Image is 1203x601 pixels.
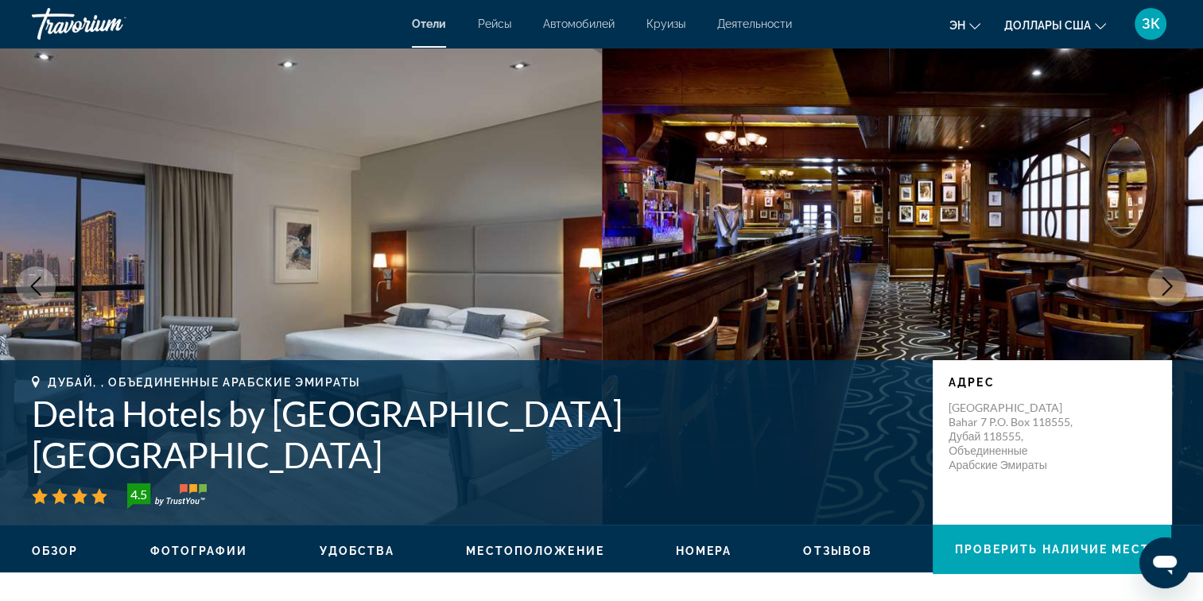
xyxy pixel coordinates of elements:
button: Номера [676,544,732,558]
a: Деятельности [717,17,792,30]
span: Доллары США [1004,19,1091,32]
button: Обзор [32,544,79,558]
button: Фотографии [150,544,248,558]
a: Круизы [646,17,685,30]
button: Отзывов [803,544,872,558]
a: Отели [412,17,446,30]
a: Рейсы [478,17,511,30]
button: Местоположение [466,544,603,558]
button: Предыдущее изображение [16,266,56,306]
span: Удобства [320,545,395,557]
a: Травориум [32,3,191,45]
button: Изменение языка [949,14,980,37]
span: Отзывов [803,545,872,557]
span: ЗК [1142,16,1160,32]
p: Адрес [949,376,1155,389]
button: Удобства [320,544,395,558]
button: Пользовательское меню [1130,7,1171,41]
button: Следующее изображение [1147,266,1187,306]
span: Номера [676,545,732,557]
iframe: Button to launch messaging window [1139,537,1190,588]
span: Дубай, , Объединенные Арабские Эмираты [48,376,361,389]
a: Автомобилей [543,17,615,30]
h1: Delta Hotels by [GEOGRAPHIC_DATA] [GEOGRAPHIC_DATA] [32,393,917,475]
span: Обзор [32,545,79,557]
span: Проверить Наличие мест [954,543,1149,556]
span: эн [949,19,965,32]
button: Изменить валюту [1004,14,1106,37]
button: Проверить Наличие мест [933,525,1171,574]
p: [GEOGRAPHIC_DATA] Bahar 7 P.O. Box 118555, Дубай 118555, Объединенные Арабские Эмираты [949,401,1076,472]
div: 4.5 [122,485,154,504]
img: trustyou-badge-hor.svg [127,483,207,509]
span: Фотографии [150,545,248,557]
span: Местоположение [466,545,603,557]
